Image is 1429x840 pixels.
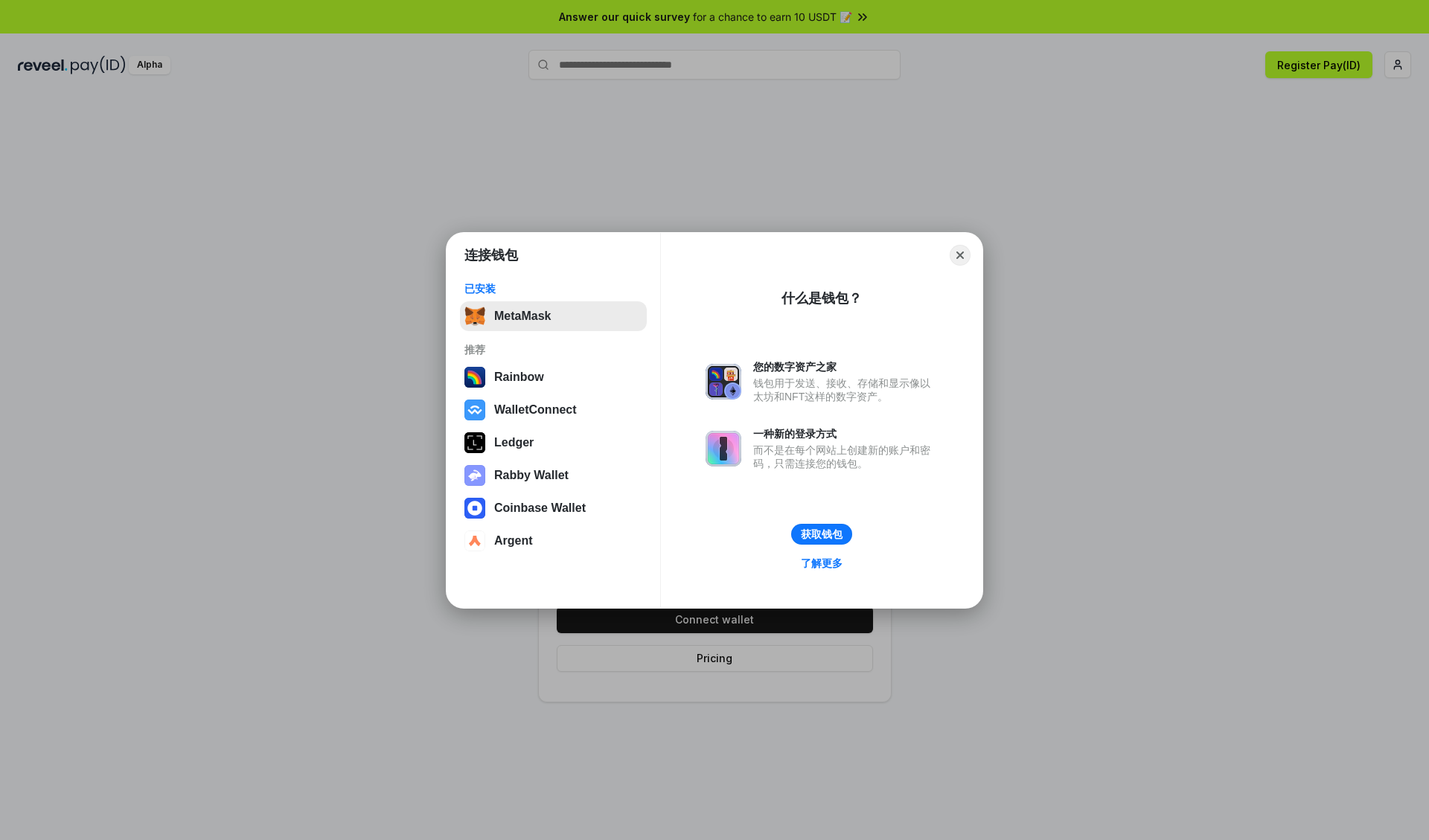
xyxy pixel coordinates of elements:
[791,524,852,545] button: 获取钱包
[460,301,647,331] button: MetaMask
[464,343,642,356] div: 推荐
[460,493,647,523] button: Coinbase Wallet
[753,427,938,440] div: 一种新的登录方式
[494,469,569,482] div: Rabby Wallet
[460,395,647,425] button: WalletConnect
[753,443,938,470] div: 而不是在每个网站上创建新的账户和密码，只需连接您的钱包。
[460,461,647,490] button: Rabby Wallet
[494,310,551,323] div: MetaMask
[753,360,938,373] div: 您的数字资产之家
[460,428,647,458] button: Ledger
[494,501,586,515] div: Coinbase Wallet
[464,367,485,388] img: svg+xml,%3Csvg%20width%3D%22120%22%20height%3D%22120%22%20viewBox%3D%220%200%20120%20120%22%20fil...
[464,498,485,519] img: svg+xml,%3Csvg%20width%3D%2228%22%20height%3D%2228%22%20viewBox%3D%220%200%2028%2028%22%20fill%3D...
[706,364,741,400] img: svg+xml,%3Csvg%20xmlns%3D%22http%3A%2F%2Fwww.w3.org%2F2000%2Fsvg%22%20fill%3D%22none%22%20viewBox...
[464,400,485,420] img: svg+xml,%3Csvg%20width%3D%2228%22%20height%3D%2228%22%20viewBox%3D%220%200%2028%2028%22%20fill%3D...
[781,289,862,307] div: 什么是钱包？
[792,554,851,573] a: 了解更多
[464,432,485,453] img: svg+xml,%3Csvg%20xmlns%3D%22http%3A%2F%2Fwww.w3.org%2F2000%2Fsvg%22%20width%3D%2228%22%20height%3...
[950,245,971,266] button: Close
[464,246,518,264] h1: 连接钱包
[801,528,843,541] div: 获取钱包
[460,526,647,556] button: Argent
[753,376,938,403] div: 钱包用于发送、接收、存储和显示像以太坊和NFT这样的数字资产。
[464,465,485,486] img: svg+xml,%3Csvg%20xmlns%3D%22http%3A%2F%2Fwww.w3.org%2F2000%2Fsvg%22%20fill%3D%22none%22%20viewBox...
[464,282,642,295] div: 已安装
[706,431,741,467] img: svg+xml,%3Csvg%20xmlns%3D%22http%3A%2F%2Fwww.w3.org%2F2000%2Fsvg%22%20fill%3D%22none%22%20viewBox...
[494,403,577,417] div: WalletConnect
[464,306,485,327] img: svg+xml,%3Csvg%20fill%3D%22none%22%20height%3D%2233%22%20viewBox%3D%220%200%2035%2033%22%20width%...
[494,371,544,384] div: Rainbow
[460,362,647,392] button: Rainbow
[464,530,485,551] img: svg+xml,%3Csvg%20width%3D%2228%22%20height%3D%2228%22%20viewBox%3D%220%200%2028%2028%22%20fill%3D...
[801,557,843,570] div: 了解更多
[494,534,533,548] div: Argent
[494,436,534,449] div: Ledger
